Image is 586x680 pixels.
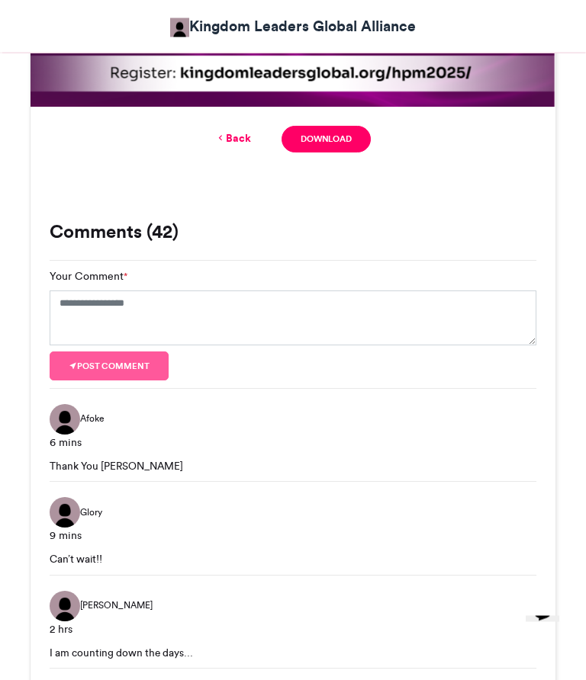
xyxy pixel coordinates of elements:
div: Thank You [PERSON_NAME] [50,459,536,474]
iframe: chat widget [520,616,571,665]
a: Kingdom Leaders Global Alliance [170,15,416,37]
a: Back [215,131,251,147]
div: Can’t wait!! [50,552,536,567]
img: Afoke [50,405,80,435]
button: Post comment [50,352,169,381]
span: [PERSON_NAME] [80,599,153,613]
div: 9 mins [50,528,536,544]
a: Download [282,127,371,153]
img: Donna [50,592,80,622]
span: Afoke [80,412,105,426]
label: Your Comment [50,269,127,285]
div: 2 hrs [50,622,536,638]
img: Glory [50,498,80,528]
div: I am counting down the days... [50,646,536,661]
div: 6 mins [50,435,536,451]
img: Kingdom Leaders Global Alliance [170,18,189,37]
h3: Comments (42) [50,223,536,242]
span: Glory [80,506,102,520]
